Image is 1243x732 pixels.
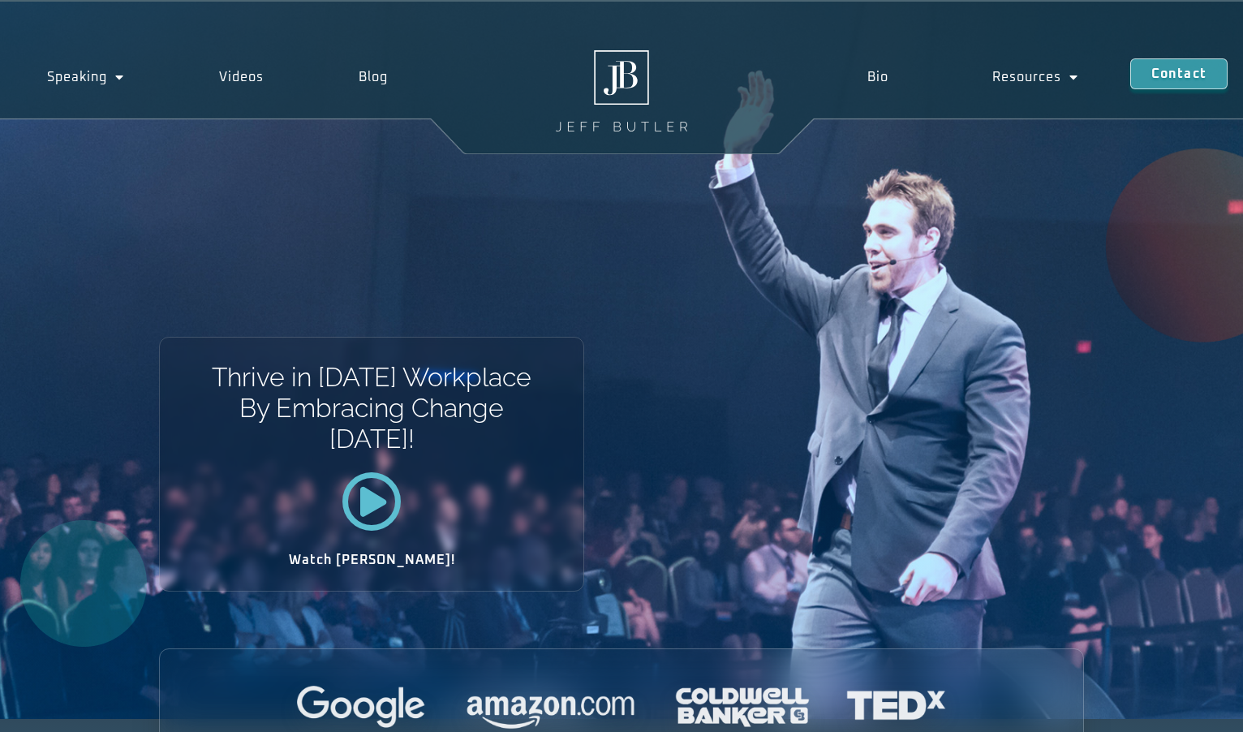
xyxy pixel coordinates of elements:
span: Contact [1151,67,1206,80]
a: Bio [815,58,940,96]
a: Videos [172,58,312,96]
nav: Menu [815,58,1130,96]
a: Contact [1130,58,1228,89]
a: Resources [940,58,1130,96]
a: Blog [312,58,436,96]
h1: Thrive in [DATE] Workplace By Embracing Change [DATE]! [211,362,533,455]
h2: Watch [PERSON_NAME]! [217,553,527,566]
